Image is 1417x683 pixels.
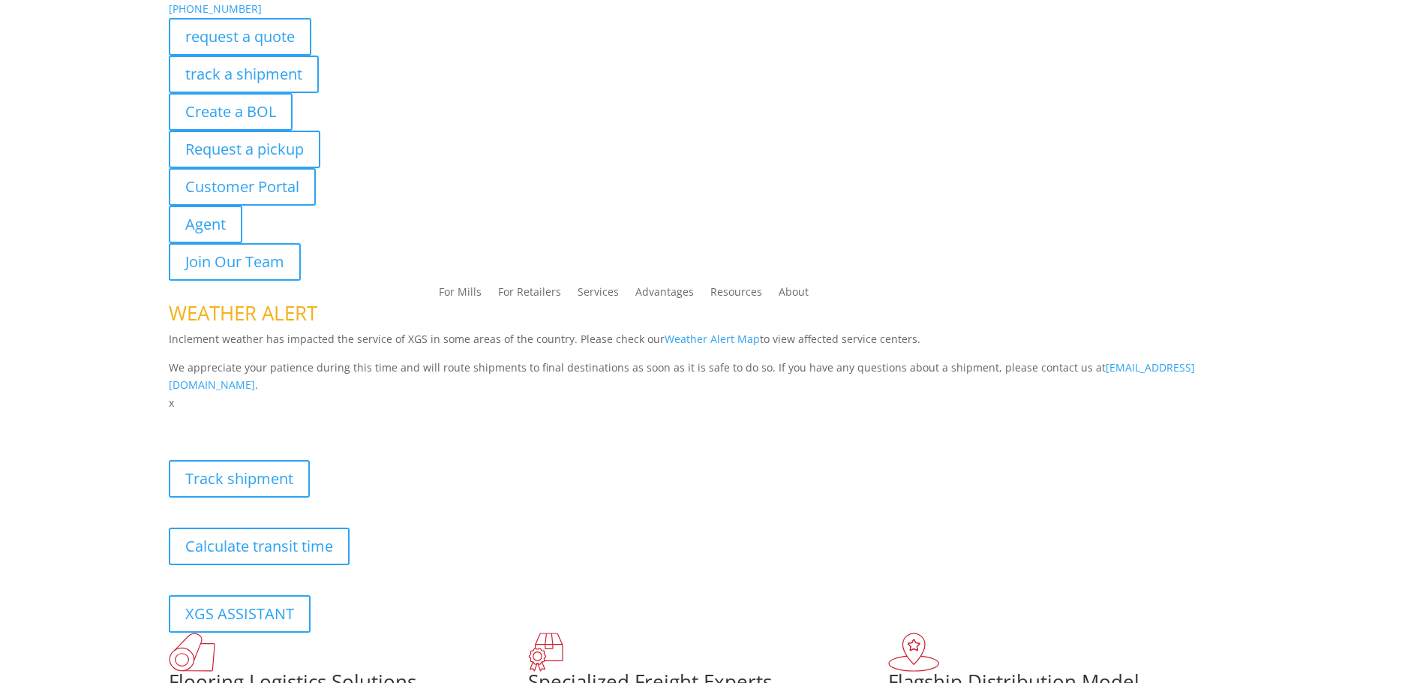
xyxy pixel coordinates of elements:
[169,633,215,672] img: xgs-icon-total-supply-chain-intelligence-red
[169,330,1249,359] p: Inclement weather has impacted the service of XGS in some areas of the country. Please check our ...
[169,93,293,131] a: Create a BOL
[169,460,310,498] a: Track shipment
[169,414,503,429] b: Visibility, transparency, and control for your entire supply chain.
[169,168,316,206] a: Customer Portal
[779,287,809,303] a: About
[528,633,563,672] img: xgs-icon-focused-on-flooring-red
[169,528,350,565] a: Calculate transit time
[169,299,317,326] span: WEATHER ALERT
[169,56,319,93] a: track a shipment
[169,243,301,281] a: Join Our Team
[169,394,1249,412] p: x
[169,595,311,633] a: XGS ASSISTANT
[498,287,561,303] a: For Retailers
[439,287,482,303] a: For Mills
[169,206,242,243] a: Agent
[169,18,311,56] a: request a quote
[578,287,619,303] a: Services
[665,332,760,346] a: Weather Alert Map
[169,359,1249,395] p: We appreciate your patience during this time and will route shipments to final destinations as so...
[710,287,762,303] a: Resources
[635,287,694,303] a: Advantages
[888,633,940,672] img: xgs-icon-flagship-distribution-model-red
[169,2,262,16] a: [PHONE_NUMBER]
[169,131,320,168] a: Request a pickup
